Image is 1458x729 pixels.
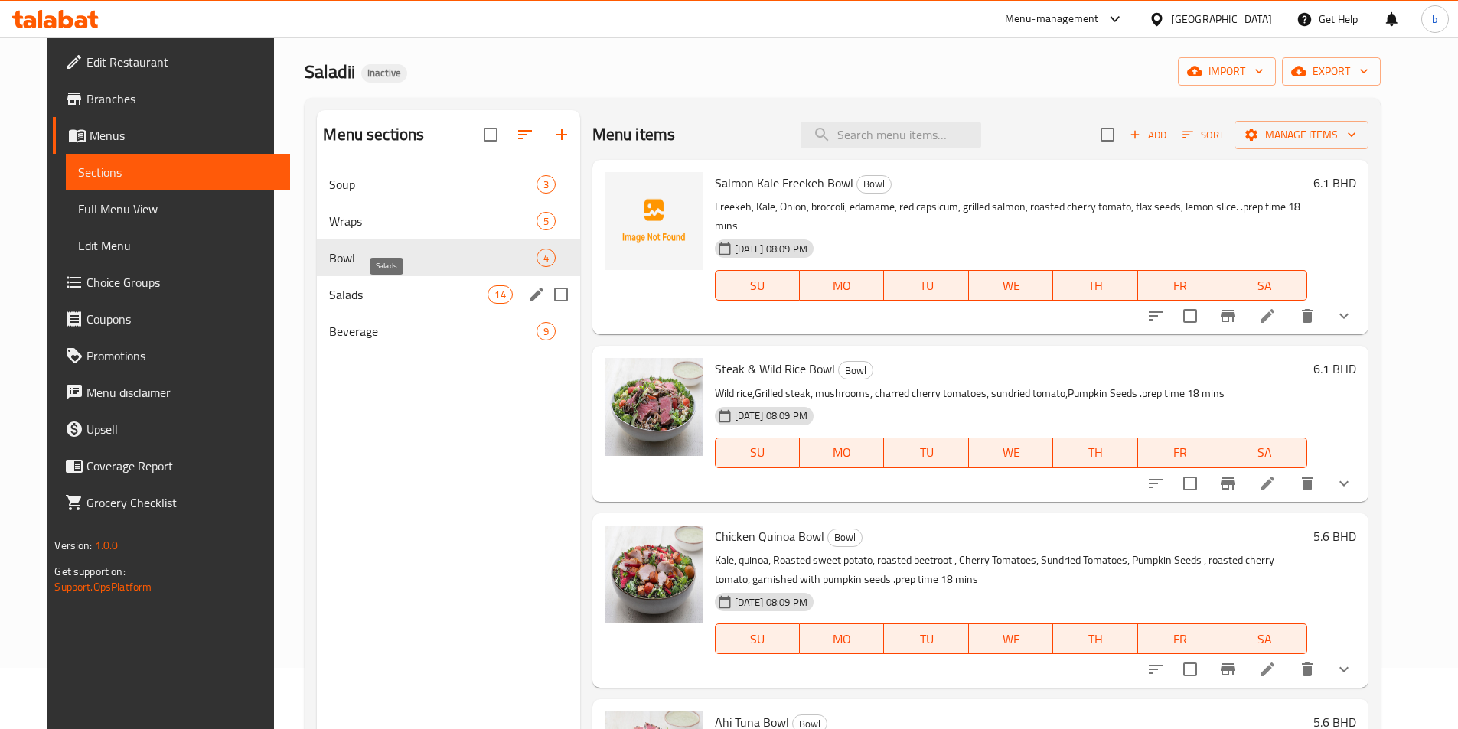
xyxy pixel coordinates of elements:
[1053,270,1137,301] button: TH
[1326,651,1362,688] button: show more
[1144,628,1216,650] span: FR
[86,347,278,365] span: Promotions
[715,623,800,654] button: SU
[827,529,863,547] div: Bowl
[86,493,278,512] span: Grocery Checklist
[1059,275,1131,297] span: TH
[78,236,278,255] span: Edit Menu
[475,119,507,151] span: Select all sections
[1335,307,1353,325] svg: Show Choices
[537,324,555,339] span: 9
[66,154,290,190] a: Sections
[317,160,579,356] nav: Menu sections
[1294,62,1368,81] span: export
[1313,526,1356,547] h6: 5.6 BHD
[801,122,981,148] input: search
[1222,623,1306,654] button: SA
[715,551,1307,589] p: Kale, quinoa, Roasted sweet potato, roasted beetroot , Cherry Tomatoes, Sundried Tomatoes, Pumpki...
[1091,119,1124,151] span: Select section
[1313,358,1356,379] h6: 6.1 BHD
[1209,298,1246,334] button: Branch-specific-item
[1137,651,1174,688] button: sort-choices
[54,561,125,581] span: Get support on:
[1137,465,1174,502] button: sort-choices
[1258,307,1277,325] a: Edit menu item
[1124,123,1173,147] button: Add
[86,383,278,402] span: Menu disclaimer
[605,172,703,270] img: Salmon Kale Freekeh Bowl
[1178,57,1276,86] button: import
[715,525,824,548] span: Chicken Quinoa Bowl
[1222,270,1306,301] button: SA
[537,212,556,230] div: items
[1144,275,1216,297] span: FR
[54,577,152,597] a: Support.OpsPlatform
[884,438,968,468] button: TU
[537,175,556,194] div: items
[1138,623,1222,654] button: FR
[90,126,278,145] span: Menus
[806,441,878,464] span: MO
[1190,62,1264,81] span: import
[329,249,536,267] span: Bowl
[53,264,290,301] a: Choice Groups
[86,53,278,71] span: Edit Restaurant
[317,276,579,313] div: Salads14edit
[329,175,536,194] span: Soup
[86,89,278,108] span: Branches
[1144,441,1216,464] span: FR
[1258,474,1277,493] a: Edit menu item
[1179,123,1228,147] button: Sort
[722,628,794,650] span: SU
[806,275,878,297] span: MO
[1138,270,1222,301] button: FR
[329,212,536,230] span: Wraps
[806,628,878,650] span: MO
[1053,438,1137,468] button: TH
[86,420,278,438] span: Upsell
[1228,441,1300,464] span: SA
[884,623,968,654] button: TU
[1289,465,1326,502] button: delete
[86,310,278,328] span: Coupons
[1005,10,1099,28] div: Menu-management
[488,288,511,302] span: 14
[722,275,794,297] span: SU
[488,285,512,304] div: items
[1326,465,1362,502] button: show more
[537,177,555,192] span: 3
[856,175,892,194] div: Bowl
[1059,441,1131,464] span: TH
[715,438,800,468] button: SU
[1313,172,1356,194] h6: 6.1 BHD
[1124,123,1173,147] span: Add item
[1182,126,1225,144] span: Sort
[1335,474,1353,493] svg: Show Choices
[592,123,676,146] h2: Menu items
[722,441,794,464] span: SU
[890,628,962,650] span: TU
[890,441,962,464] span: TU
[78,163,278,181] span: Sections
[53,411,290,447] a: Upsell
[890,275,962,297] span: TU
[53,447,290,484] a: Coverage Report
[969,623,1053,654] button: WE
[715,270,800,301] button: SU
[975,628,1047,650] span: WE
[1228,628,1300,650] span: SA
[317,239,579,276] div: Bowl4
[95,535,119,555] span: 1.0.0
[317,313,579,350] div: Beverage9
[715,171,853,194] span: Salmon Kale Freekeh Bowl
[1258,660,1277,679] a: Edit menu item
[1137,298,1174,334] button: sort-choices
[329,322,536,340] span: Beverage
[1247,125,1356,145] span: Manage items
[715,357,835,380] span: Steak & Wild Rice Bowl
[1053,623,1137,654] button: TH
[53,484,290,521] a: Grocery Checklist
[86,273,278,291] span: Choice Groups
